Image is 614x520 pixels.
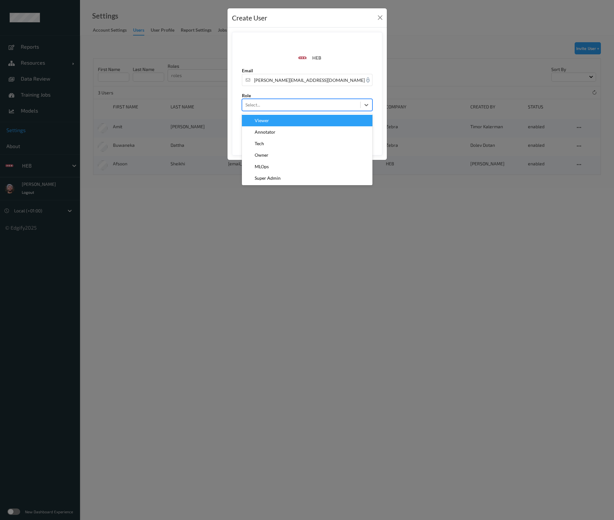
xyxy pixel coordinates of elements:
[232,13,267,23] div: Create User
[255,152,268,158] span: Owner
[242,92,251,99] label: Role
[255,163,269,170] span: MLOps
[242,67,253,74] label: Email
[255,175,281,181] span: Super Admin
[312,55,321,61] div: HEB
[376,13,385,22] button: Close
[255,129,275,135] span: Annotator
[255,140,264,147] span: Tech
[255,117,269,124] span: Viewer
